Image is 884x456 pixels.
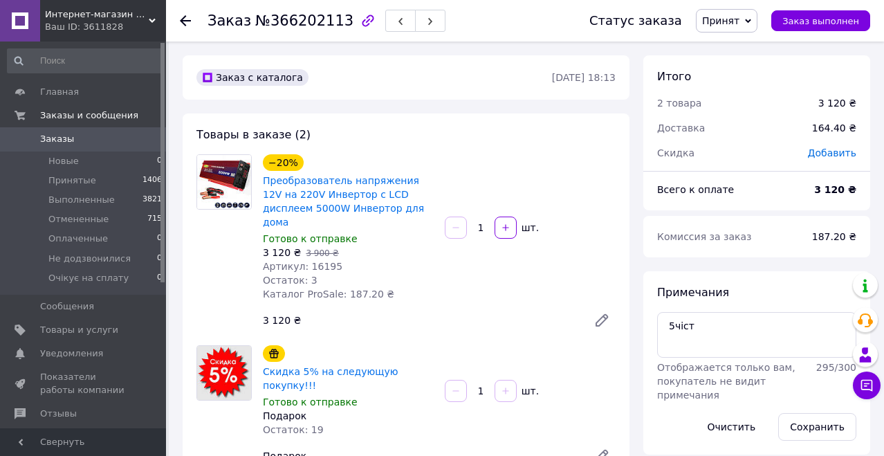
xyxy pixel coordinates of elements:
span: 0 [157,232,162,245]
span: Заказы и сообщения [40,109,138,122]
span: Не додзвонилися [48,253,131,265]
button: Очистить [696,413,768,441]
span: Товары в заказе (2) [196,128,311,141]
span: Принят [702,15,739,26]
span: Доставка [657,122,705,134]
span: Выполненные [48,194,115,206]
span: 1406 [142,174,162,187]
b: 3 120 ₴ [814,184,856,195]
span: Показатели работы компании [40,371,128,396]
div: 3 120 ₴ [257,311,582,330]
span: Примечания [657,286,729,299]
textarea: 5чіст [657,312,856,358]
span: 0 [157,272,162,284]
div: Статус заказа [589,14,682,28]
span: Заказы [40,133,74,145]
span: Комиссия за заказ [657,231,752,242]
span: Остаток: 3 [263,275,317,286]
span: Готово к отправке [263,396,358,408]
time: [DATE] 18:13 [552,72,616,83]
span: №366202113 [255,12,353,29]
span: 3 120 ₴ [263,247,301,258]
span: 2 товара [657,98,701,109]
img: Скидка 5% на следующую покупку!!! [197,346,251,399]
button: Заказ выполнен [771,10,870,31]
span: Отзывы [40,408,77,420]
span: Всего к оплате [657,184,734,195]
span: 0 [157,253,162,265]
div: 164.40 ₴ [804,113,865,143]
span: Сообщения [40,300,94,313]
span: Артикул: 16195 [263,261,342,272]
button: Сохранить [778,413,856,441]
button: Чат с покупателем [853,372,881,399]
img: Преобразователь напряжения 12V на 220V Инвертор с LCD дисплеем 5000W Инвертор для дома [197,155,251,209]
div: −20% [263,154,304,171]
div: Ваш ID: 3611828 [45,21,166,33]
span: Остаток: 19 [263,424,324,435]
div: 3 120 ₴ [818,96,856,110]
div: шт. [518,221,540,235]
span: Оплаченные [48,232,108,245]
span: Интернет-магазин "Gyrman-shop" [45,8,149,21]
span: 295 / 300 [816,362,856,373]
span: Скидка [657,147,694,158]
div: Подарок [263,409,434,423]
span: Отмененные [48,213,109,226]
span: 715 [147,213,162,226]
span: Товары и услуги [40,324,118,336]
span: Очікує на сплату [48,272,129,284]
a: Преобразователь напряжения 12V на 220V Инвертор с LCD дисплеем 5000W Инвертор для дома [263,175,424,228]
span: Каталог ProSale: 187.20 ₴ [263,289,394,300]
span: Новые [48,155,79,167]
span: Готово к отправке [263,233,358,244]
span: 3 900 ₴ [306,248,338,258]
span: Итого [657,70,691,83]
span: 187.20 ₴ [812,231,856,242]
span: Добавить [808,147,856,158]
span: Заказ выполнен [782,16,859,26]
span: Отображается только вам, покупатель не видит примечания [657,362,795,401]
div: Заказ с каталога [196,69,309,86]
span: Заказ [208,12,251,29]
span: Принятые [48,174,96,187]
div: Вернуться назад [180,14,191,28]
span: Уведомления [40,347,103,360]
span: 0 [157,155,162,167]
a: Скидка 5% на следующую покупку!!! [263,366,398,391]
span: Главная [40,86,79,98]
div: шт. [518,384,540,398]
input: Поиск [7,48,163,73]
span: 3821 [142,194,162,206]
a: Редактировать [588,307,616,334]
